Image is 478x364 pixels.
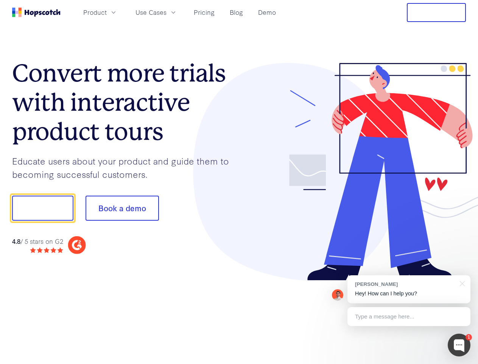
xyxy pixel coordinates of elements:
button: Product [79,6,122,19]
a: Blog [227,6,246,19]
span: Use Cases [135,8,167,17]
button: Show me! [12,196,73,221]
img: Mark Spera [332,289,343,301]
div: 1 [466,334,472,340]
a: Pricing [191,6,218,19]
a: Demo [255,6,279,19]
button: Use Cases [131,6,182,19]
button: Book a demo [86,196,159,221]
button: Free Trial [407,3,466,22]
div: Type a message here... [347,307,470,326]
div: / 5 stars on G2 [12,237,63,246]
h1: Convert more trials with interactive product tours [12,59,239,146]
p: Hey! How can I help you? [355,290,463,298]
strong: 4.8 [12,237,20,245]
a: Home [12,8,61,17]
div: [PERSON_NAME] [355,281,455,288]
p: Educate users about your product and guide them to becoming successful customers. [12,154,239,180]
span: Product [83,8,107,17]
